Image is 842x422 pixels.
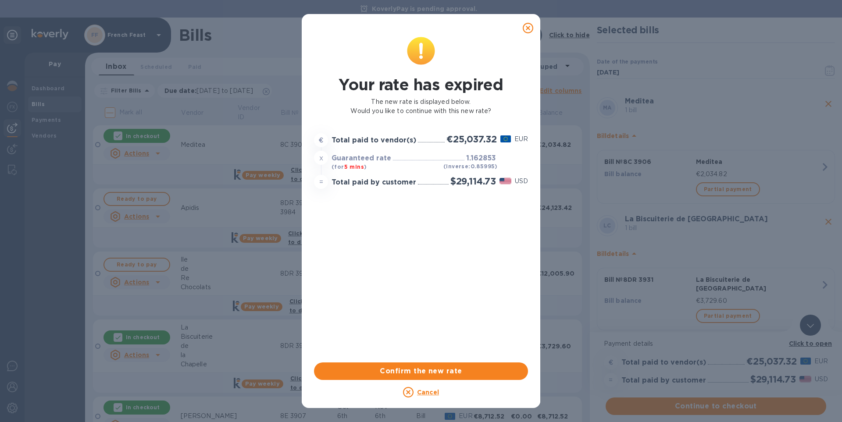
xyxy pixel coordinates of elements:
h3: 1.162853 [466,154,496,163]
h3: Total paid by customer [332,178,416,187]
p: The new rate is displayed below. Would you like to continue with this new rate? [314,97,528,116]
u: Cancel [417,389,439,396]
div: x [314,151,328,165]
p: EUR [514,135,528,144]
h2: €25,037.32 [446,134,496,145]
h3: Total paid to vendor(s) [332,136,416,145]
span: Confirm the new rate [321,366,521,376]
b: (for ) [332,163,367,170]
img: USD [499,178,511,184]
strong: € [319,137,323,144]
h2: $29,114.73 [450,176,496,187]
p: USD [515,177,528,186]
h1: Your rate has expired [314,75,528,94]
h3: Guaranteed rate [332,154,391,163]
span: 5 mins [344,163,364,170]
button: Confirm the new rate [314,362,528,380]
b: (inverse: 0.85995 ) [443,163,498,170]
div: = [314,175,328,189]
